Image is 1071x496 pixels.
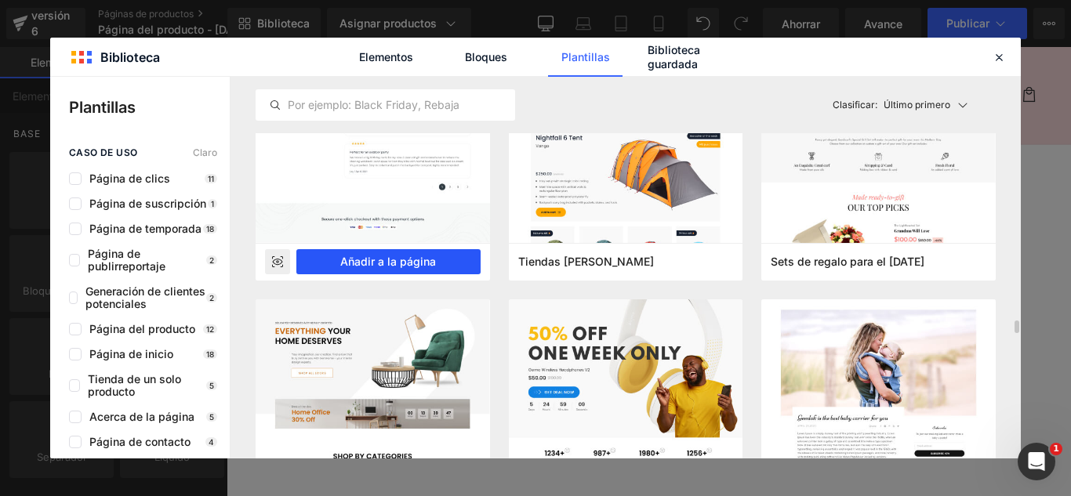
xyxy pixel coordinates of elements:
font: Clasificar: [833,99,877,110]
font: Último primero [884,99,950,110]
font: Página de temporada [89,222,201,235]
img: Exclusiva Perú [393,6,550,100]
button: Añadir a la página [296,249,481,274]
font: Plantillas [561,50,610,63]
font: Tienda de un solo producto [88,372,181,398]
font: S/. 99.00 [715,193,768,208]
font: S/. 165.00 [646,193,707,208]
summary: Búsqueda [815,36,850,71]
span: Sets de regalo para el Día de la Madre [771,255,924,269]
font: Bloques [465,50,507,63]
img: TABLERO [108,157,374,422]
font: Plantillas [69,98,136,117]
font: 12 [206,324,214,334]
iframe: Chat en vivo de Intercom [1018,443,1055,480]
font: Título predeterminado [503,265,637,280]
font: Elementos [359,50,413,63]
font: Catálogo [87,45,139,60]
button: Añadir a la cesta [628,359,788,397]
font: 18 [206,349,214,359]
font: Contacto [157,45,208,60]
a: Contacto [147,36,217,69]
font: 2 [209,293,214,302]
font: Claro [193,147,217,158]
font: 11 [208,174,214,183]
a: Catálogo [78,36,148,69]
input: Por ejemplo: Black Friday, Rebajas,... [256,96,514,114]
font: Sets de regalo para el [DATE] [771,255,924,268]
font: Tiendas [PERSON_NAME] [518,255,654,268]
font: Página de publirreportaje [88,247,165,273]
font: Generación de clientes potenciales [85,284,205,310]
font: Página de contacto [89,435,191,448]
div: Avance [265,249,290,274]
font: Añadir a la página [340,255,436,268]
a: Inicio [30,36,78,69]
font: 2 [209,255,214,265]
font: Cantidad [679,301,737,316]
font: 1 [1053,444,1059,454]
font: 5 [209,412,214,422]
font: Título [486,236,518,251]
button: Clasificar:Último primero [826,89,997,121]
font: TABLERO [670,163,745,185]
font: 4 [209,437,214,447]
a: TABLERO [670,165,745,183]
font: Página de inicio [89,347,173,360]
font: Inicio [39,45,68,60]
span: Tiendas de campaña [518,255,654,269]
font: Página del producto [89,322,195,335]
font: 5 [209,381,214,390]
font: Página de clics [89,172,170,185]
font: Biblioteca guardada [648,43,700,71]
font: Página de suscripción [89,197,206,210]
font: Añadir a la cesta [652,370,764,386]
font: Acerca de la página [89,410,194,423]
font: 1 [211,199,214,208]
font: caso de uso [69,147,137,158]
font: 18 [206,224,214,234]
